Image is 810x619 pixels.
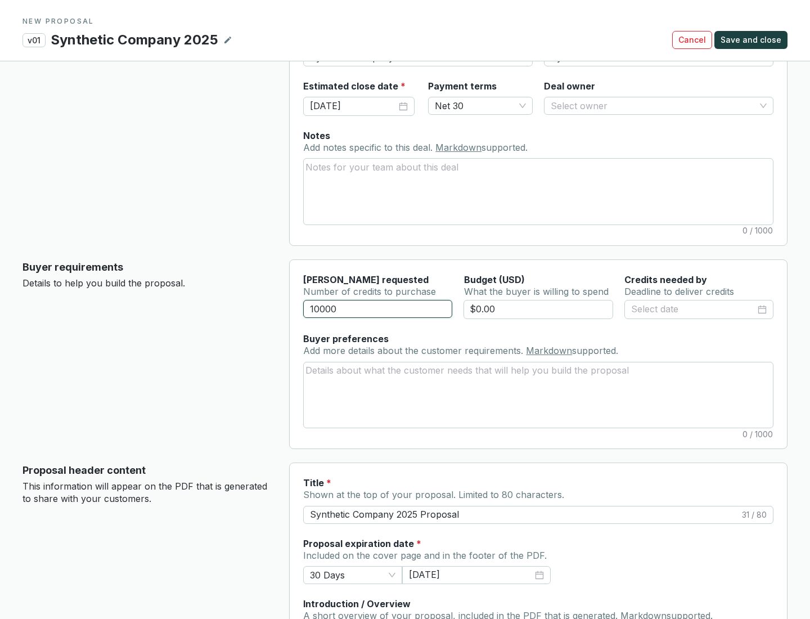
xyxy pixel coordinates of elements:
span: 30 Days [310,567,395,584]
p: Buyer requirements [22,259,271,275]
span: supported. [572,345,618,356]
span: Deadline to deliver credits [624,286,734,297]
label: Buyer preferences [303,333,389,345]
span: Save and close [721,34,781,46]
label: Deal owner [544,80,595,92]
span: Add more details about the customer requirements. [303,345,526,356]
label: Title [303,477,331,489]
span: Cancel [678,34,706,46]
p: NEW PROPOSAL [22,17,787,26]
label: Estimated close date [303,80,406,92]
input: Select date [631,302,755,317]
label: Proposal expiration date [303,537,421,550]
p: This information will appear on the PDF that is generated to share with your customers. [22,481,271,505]
button: Cancel [672,31,712,49]
input: Select date [409,568,533,582]
p: Synthetic Company 2025 [50,30,219,50]
input: Select date [310,99,397,114]
span: 31 / 80 [742,509,767,521]
p: v01 [22,33,46,47]
span: What the buyer is willing to spend [464,286,609,297]
span: Net 30 [435,97,526,114]
label: [PERSON_NAME] requested [303,273,429,286]
span: Included on the cover page and in the footer of the PDF. [303,550,547,561]
p: Proposal header content [22,463,271,478]
span: Shown at the top of your proposal. Limited to 80 characters. [303,489,564,500]
label: Notes [303,129,330,142]
button: Save and close [714,31,787,49]
label: Credits needed by [624,273,707,286]
a: Markdown [526,345,572,356]
label: Payment terms [428,80,497,92]
span: Add notes specific to this deal. [303,142,435,153]
label: Introduction / Overview [303,598,411,610]
p: Details to help you build the proposal. [22,277,271,290]
span: Budget (USD) [464,274,525,285]
span: Number of credits to purchase [303,286,436,297]
span: supported. [481,142,528,153]
a: Markdown [435,142,481,153]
